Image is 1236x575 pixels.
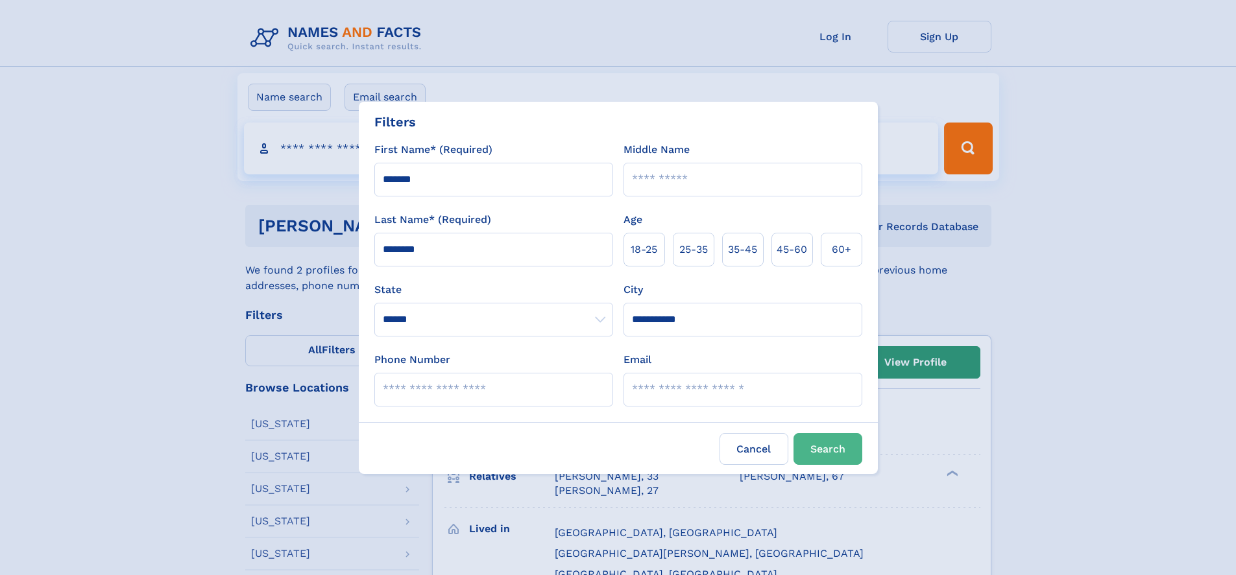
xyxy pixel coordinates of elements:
label: Cancel [720,433,788,465]
label: Middle Name [624,142,690,158]
span: 25‑35 [679,242,708,257]
label: State [374,282,613,298]
span: 60+ [832,242,851,257]
div: Filters [374,112,416,132]
button: Search [794,433,862,465]
label: Phone Number [374,352,450,368]
label: First Name* (Required) [374,142,492,158]
span: 45‑60 [777,242,807,257]
span: 18‑25 [631,242,657,257]
label: Email [624,352,651,368]
label: City [624,282,643,298]
span: 35‑45 [728,242,757,257]
label: Last Name* (Required) [374,212,491,228]
label: Age [624,212,642,228]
